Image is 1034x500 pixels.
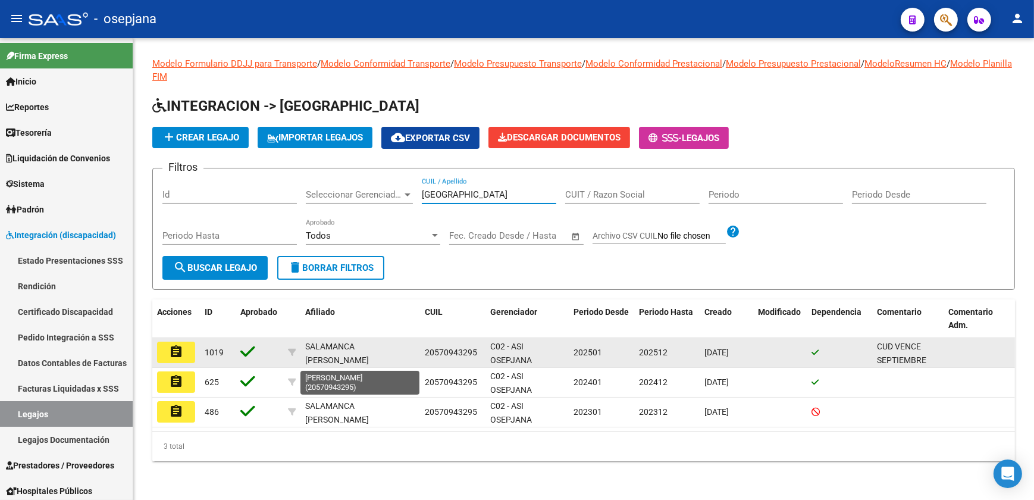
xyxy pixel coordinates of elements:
[6,459,114,472] span: Prestadores / Proveedores
[305,340,415,367] div: SALAMANCA [PERSON_NAME]
[152,57,1015,461] div: / / / / / /
[6,203,44,216] span: Padrón
[704,348,729,357] span: [DATE]
[994,460,1022,488] div: Open Intercom Messenger
[944,299,1015,339] datatable-header-cell: Comentario Adm.
[94,6,156,32] span: - osepjana
[425,377,477,387] span: 20570943295
[162,256,268,280] button: Buscar Legajo
[574,307,629,317] span: Periodo Desde
[569,230,583,243] button: Open calendar
[6,152,110,165] span: Liquidación de Convenios
[639,348,668,357] span: 202512
[454,58,582,69] a: Modelo Presupuesto Transporte
[877,342,926,379] span: CUD VENCE SEPTIEMBRE 2025
[585,58,722,69] a: Modelo Conformidad Prestacional
[6,75,36,88] span: Inicio
[6,229,116,242] span: Integración (discapacidad)
[634,299,700,339] datatable-header-cell: Periodo Hasta
[240,307,277,317] span: Aprobado
[236,299,283,339] datatable-header-cell: Aprobado
[162,132,239,143] span: Crear Legajo
[305,399,415,427] div: SALAMANCA [PERSON_NAME]
[6,177,45,190] span: Sistema
[200,299,236,339] datatable-header-cell: ID
[152,58,317,69] a: Modelo Formulario DDJJ para Transporte
[490,401,532,424] span: C02 - ASI OSEPJANA
[726,224,740,239] mat-icon: help
[205,407,219,417] span: 486
[639,127,729,149] button: -Legajos
[574,377,602,387] span: 202401
[420,299,485,339] datatable-header-cell: CUIL
[753,299,807,339] datatable-header-cell: Modificado
[574,407,602,417] span: 202301
[6,485,92,498] span: Hospitales Públicos
[169,374,183,389] mat-icon: assignment
[425,307,443,317] span: CUIL
[152,98,419,114] span: INTEGRACION -> [GEOGRAPHIC_DATA]
[205,348,224,357] span: 1019
[657,231,726,242] input: Archivo CSV CUIL
[811,307,861,317] span: Dependencia
[173,262,257,273] span: Buscar Legajo
[169,404,183,418] mat-icon: assignment
[277,256,384,280] button: Borrar Filtros
[639,407,668,417] span: 202312
[648,133,682,143] span: -
[162,159,203,176] h3: Filtros
[205,307,212,317] span: ID
[6,126,52,139] span: Tesorería
[288,262,374,273] span: Borrar Filtros
[1010,11,1024,26] mat-icon: person
[508,230,566,241] input: Fecha fin
[152,432,1015,461] div: 3 total
[305,370,415,397] div: SALAMANCA [PERSON_NAME]
[152,299,200,339] datatable-header-cell: Acciones
[173,260,187,274] mat-icon: search
[381,127,480,149] button: Exportar CSV
[758,307,801,317] span: Modificado
[305,307,335,317] span: Afiliado
[288,260,302,274] mat-icon: delete
[704,307,732,317] span: Creado
[169,345,183,359] mat-icon: assignment
[6,49,68,62] span: Firma Express
[877,307,922,317] span: Comentario
[152,127,249,148] button: Crear Legajo
[704,407,729,417] span: [DATE]
[306,230,331,241] span: Todos
[490,371,532,395] span: C02 - ASI OSEPJANA
[162,130,176,144] mat-icon: add
[948,307,993,330] span: Comentario Adm.
[300,299,420,339] datatable-header-cell: Afiliado
[391,133,470,143] span: Exportar CSV
[639,377,668,387] span: 202412
[700,299,753,339] datatable-header-cell: Creado
[574,348,602,357] span: 202501
[485,299,569,339] datatable-header-cell: Gerenciador
[321,58,450,69] a: Modelo Conformidad Transporte
[569,299,634,339] datatable-header-cell: Periodo Desde
[205,377,219,387] span: 625
[682,133,719,143] span: Legajos
[391,130,405,145] mat-icon: cloud_download
[306,189,402,200] span: Seleccionar Gerenciador
[157,307,192,317] span: Acciones
[704,377,729,387] span: [DATE]
[490,307,537,317] span: Gerenciador
[449,230,497,241] input: Fecha inicio
[807,299,872,339] datatable-header-cell: Dependencia
[425,348,477,357] span: 20570943295
[258,127,372,148] button: IMPORTAR LEGAJOS
[593,231,657,240] span: Archivo CSV CUIL
[864,58,947,69] a: ModeloResumen HC
[6,101,49,114] span: Reportes
[498,132,621,143] span: Descargar Documentos
[726,58,861,69] a: Modelo Presupuesto Prestacional
[639,307,693,317] span: Periodo Hasta
[490,342,532,365] span: C02 - ASI OSEPJANA
[872,299,944,339] datatable-header-cell: Comentario
[10,11,24,26] mat-icon: menu
[267,132,363,143] span: IMPORTAR LEGAJOS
